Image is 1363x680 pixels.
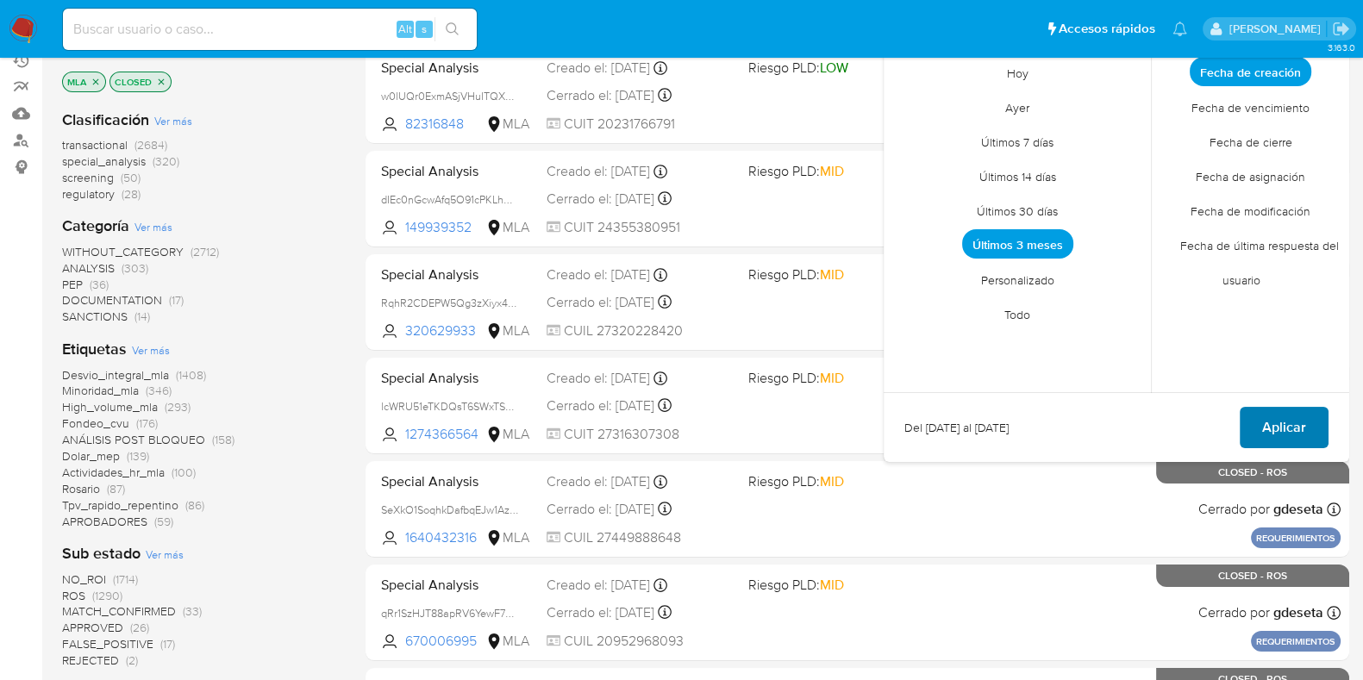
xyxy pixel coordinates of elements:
[435,17,470,41] button: search-icon
[1327,41,1354,54] span: 3.163.0
[398,21,412,37] span: Alt
[1059,20,1155,38] span: Accesos rápidos
[1172,22,1187,36] a: Notificaciones
[63,18,477,41] input: Buscar usuario o caso...
[1229,21,1326,37] p: julian.lasala@mercadolibre.com
[1332,20,1350,38] a: Salir
[422,21,427,37] span: s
